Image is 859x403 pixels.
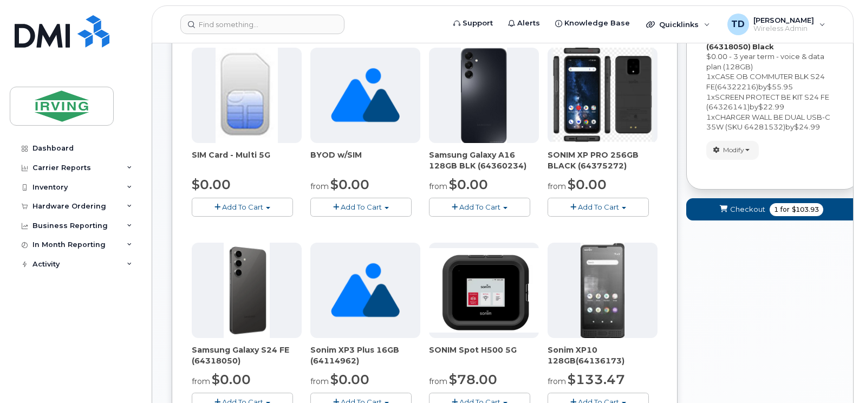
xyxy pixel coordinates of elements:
[180,15,344,34] input: Find something...
[429,376,447,386] small: from
[331,48,400,143] img: no_image_found-2caef05468ed5679b831cfe6fc140e25e0c280774317ffc20a367ab7fd17291e.png
[794,122,820,131] span: $24.99
[578,203,619,211] span: Add To Cart
[706,113,711,121] span: 1
[461,48,507,143] img: A16_-_JDI.png
[224,243,270,338] img: s24_fe.png
[310,376,329,386] small: from
[429,344,539,366] div: SONIM Spot H500 5G
[706,92,840,112] div: x by
[753,16,814,24] span: [PERSON_NAME]
[310,198,412,217] button: Add To Cart
[310,149,420,171] div: BYOD w/SIM
[564,18,630,29] span: Knowledge Base
[192,344,302,366] div: Samsung Galaxy S24 FE (64318050)
[706,51,840,71] div: $0.00 - 3 year term - voice & data plan (128GB)
[548,181,566,191] small: from
[548,12,637,34] a: Knowledge Base
[723,145,744,155] span: Modify
[568,372,625,387] span: $133.47
[548,149,658,171] div: SONIM XP PRO 256GB BLACK (64375272)
[192,376,210,386] small: from
[758,102,784,111] span: $22.99
[429,198,530,217] button: Add To Cart
[752,42,774,51] strong: Black
[429,248,539,333] img: SONIM.png
[774,205,778,214] span: 1
[581,243,624,338] img: XP10.jpg
[212,372,251,387] span: $0.00
[767,82,793,91] span: $55.95
[706,93,829,112] span: SCREEN PROTECT BE KIT S24 FE (64326141)
[792,205,819,214] span: $103.93
[568,177,607,192] span: $0.00
[222,203,263,211] span: Add To Cart
[551,48,653,143] img: SONIM_XP_PRO_-_JDIRVING.png
[500,12,548,34] a: Alerts
[310,344,420,366] div: Sonim XP3 Plus 16GB (64114962)
[659,20,699,29] span: Quicklinks
[548,376,566,386] small: from
[449,372,497,387] span: $78.00
[310,181,329,191] small: from
[192,177,231,192] span: $0.00
[720,14,833,35] div: Tricia Downard
[429,149,539,171] div: Samsung Galaxy A16 128GB BLK (64360234)
[517,18,540,29] span: Alerts
[548,198,649,217] button: Add To Cart
[706,71,840,92] div: x by
[429,181,447,191] small: from
[753,24,814,33] span: Wireless Admin
[706,112,840,132] div: x by
[192,149,302,171] div: SIM Card - Multi 5G
[446,12,500,34] a: Support
[731,18,745,31] span: TD
[730,204,765,214] span: Checkout
[463,18,493,29] span: Support
[706,72,711,81] span: 1
[216,48,277,143] img: 00D627D4-43E9-49B7-A367-2C99342E128C.jpg
[706,72,825,91] span: CASE OB COMMUTER BLK S24 FE(64322216)
[778,205,792,214] span: for
[449,177,488,192] span: $0.00
[192,198,293,217] button: Add To Cart
[706,141,759,160] button: Modify
[548,344,658,366] div: Sonim XP10 128GB(64136173)
[459,203,500,211] span: Add To Cart
[341,203,382,211] span: Add To Cart
[330,177,369,192] span: $0.00
[706,93,711,101] span: 1
[330,372,369,387] span: $0.00
[706,32,801,51] strong: Samsung Galaxy S24 FE (64318050)
[706,113,830,132] span: CHARGER WALL BE DUAL USB-C 35W (SKU 64281532)
[331,243,400,338] img: no_image_found-2caef05468ed5679b831cfe6fc140e25e0c280774317ffc20a367ab7fd17291e.png
[639,14,718,35] div: Quicklinks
